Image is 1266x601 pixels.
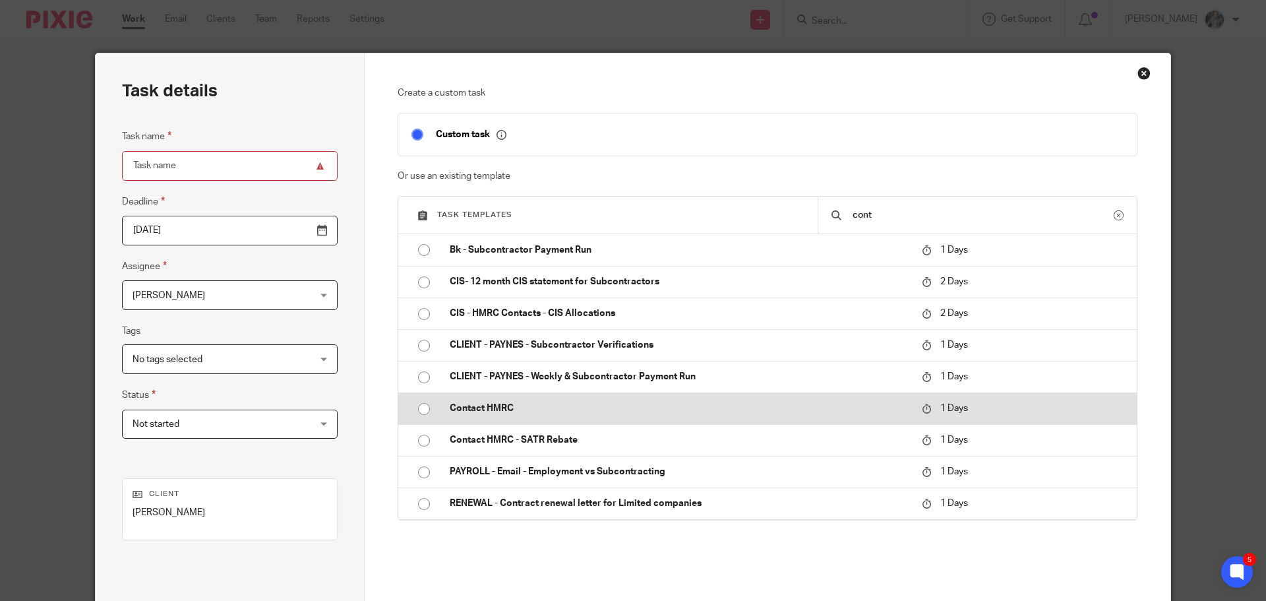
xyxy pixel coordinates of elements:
[122,387,156,402] label: Status
[940,340,968,350] span: 1 Days
[940,245,968,255] span: 1 Days
[1137,67,1151,80] div: Close this dialog window
[436,129,506,141] p: Custom task
[122,216,338,245] input: Pick a date
[133,489,327,499] p: Client
[1243,553,1256,566] div: 5
[133,420,179,429] span: Not started
[450,338,909,352] p: CLIENT - PAYNES - Subcontractor Verifications
[940,277,968,286] span: 2 Days
[851,208,1114,222] input: Search...
[940,499,968,508] span: 1 Days
[122,194,165,209] label: Deadline
[122,259,167,274] label: Assignee
[940,435,968,445] span: 1 Days
[133,291,205,300] span: [PERSON_NAME]
[450,497,909,510] p: RENEWAL - Contract renewal letter for Limited companies
[940,404,968,413] span: 1 Days
[122,129,171,144] label: Task name
[122,325,140,338] label: Tags
[398,86,1138,100] p: Create a custom task
[450,465,909,478] p: PAYROLL - Email - Employment vs Subcontracting
[133,506,327,519] p: [PERSON_NAME]
[940,467,968,476] span: 1 Days
[450,402,909,415] p: Contact HMRC
[450,433,909,447] p: Contact HMRC - SATR Rebate
[133,355,202,364] span: No tags selected
[450,243,909,257] p: Bk - Subcontractor Payment Run
[122,151,338,181] input: Task name
[940,309,968,318] span: 2 Days
[450,307,909,320] p: CIS - HMRC Contacts - CIS Allocations
[122,80,218,102] h2: Task details
[450,275,909,288] p: CIS- 12 month CIS statement for Subcontractors
[437,211,512,218] span: Task templates
[940,372,968,381] span: 1 Days
[398,170,1138,183] p: Or use an existing template
[450,370,909,383] p: CLIENT - PAYNES - Weekly & Subcontractor Payment Run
